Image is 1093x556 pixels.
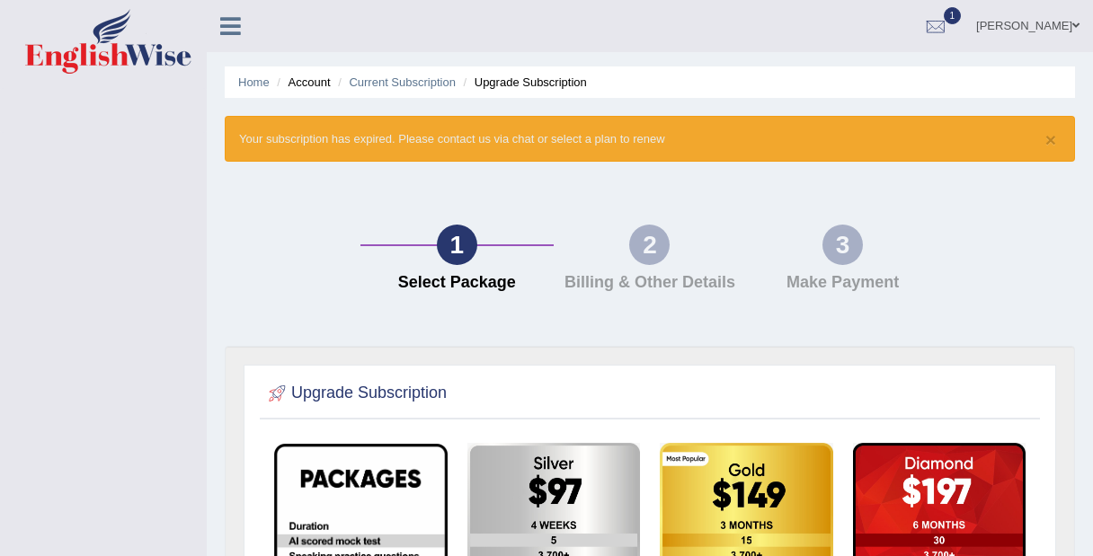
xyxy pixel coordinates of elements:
[944,7,962,24] span: 1
[272,74,330,91] li: Account
[369,274,545,292] h4: Select Package
[225,116,1075,162] div: Your subscription has expired. Please contact us via chat or select a plan to renew
[822,225,863,265] div: 3
[1045,130,1056,149] button: ×
[349,75,456,89] a: Current Subscription
[437,225,477,265] div: 1
[563,274,738,292] h4: Billing & Other Details
[238,75,270,89] a: Home
[629,225,670,265] div: 2
[459,74,587,91] li: Upgrade Subscription
[264,380,447,407] h2: Upgrade Subscription
[755,274,930,292] h4: Make Payment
